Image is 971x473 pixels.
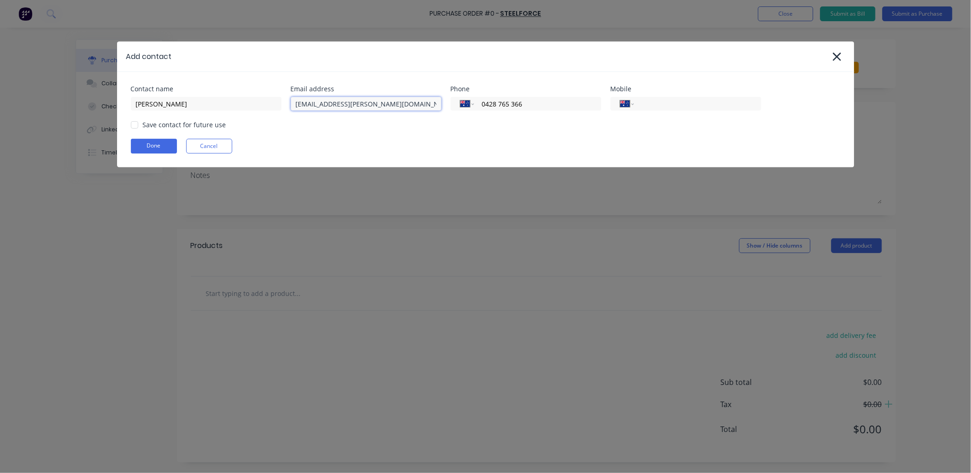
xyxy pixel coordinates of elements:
[611,86,761,92] div: Mobile
[291,86,441,92] div: Email address
[131,86,282,92] div: Contact name
[126,51,172,62] div: Add contact
[451,86,601,92] div: Phone
[186,139,232,154] button: Cancel
[131,139,177,154] button: Done
[143,120,226,130] div: Save contact for future use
